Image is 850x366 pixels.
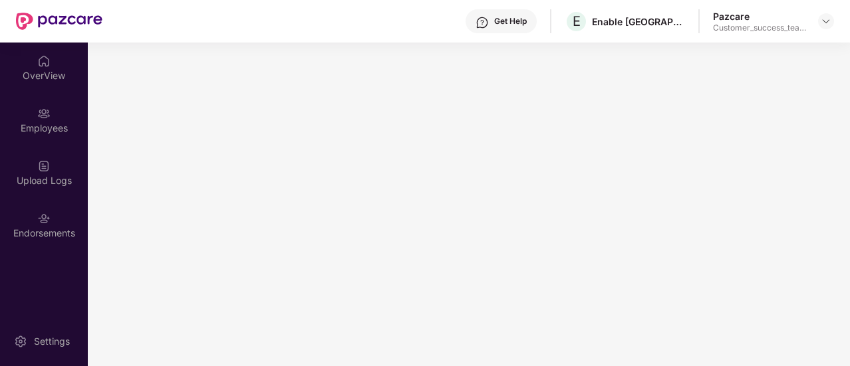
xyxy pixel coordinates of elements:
[713,10,806,23] div: Pazcare
[37,107,51,120] img: svg+xml;base64,PHN2ZyBpZD0iRW1wbG95ZWVzIiB4bWxucz0iaHR0cDovL3d3dy53My5vcmcvMjAwMC9zdmciIHdpZHRoPS...
[37,54,51,68] img: svg+xml;base64,PHN2ZyBpZD0iSG9tZSIgeG1sbnM9Imh0dHA6Ly93d3cudzMub3JnLzIwMDAvc3ZnIiB3aWR0aD0iMjAiIG...
[476,16,489,29] img: svg+xml;base64,PHN2ZyBpZD0iSGVscC0zMngzMiIgeG1sbnM9Imh0dHA6Ly93d3cudzMub3JnLzIwMDAvc3ZnIiB3aWR0aD...
[592,15,685,28] div: Enable [GEOGRAPHIC_DATA]
[821,16,831,27] img: svg+xml;base64,PHN2ZyBpZD0iRHJvcGRvd24tMzJ4MzIiIHhtbG5zPSJodHRwOi8vd3d3LnczLm9yZy8yMDAwL3N2ZyIgd2...
[30,335,74,348] div: Settings
[14,335,27,348] img: svg+xml;base64,PHN2ZyBpZD0iU2V0dGluZy0yMHgyMCIgeG1sbnM9Imh0dHA6Ly93d3cudzMub3JnLzIwMDAvc3ZnIiB3aW...
[16,13,102,30] img: New Pazcare Logo
[37,159,51,173] img: svg+xml;base64,PHN2ZyBpZD0iVXBsb2FkX0xvZ3MiIGRhdGEtbmFtZT0iVXBsb2FkIExvZ3MiIHhtbG5zPSJodHRwOi8vd3...
[37,212,51,225] img: svg+xml;base64,PHN2ZyBpZD0iRW5kb3JzZW1lbnRzIiB4bWxucz0iaHR0cDovL3d3dy53My5vcmcvMjAwMC9zdmciIHdpZH...
[713,23,806,33] div: Customer_success_team_lead
[573,13,581,29] span: E
[494,16,527,27] div: Get Help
